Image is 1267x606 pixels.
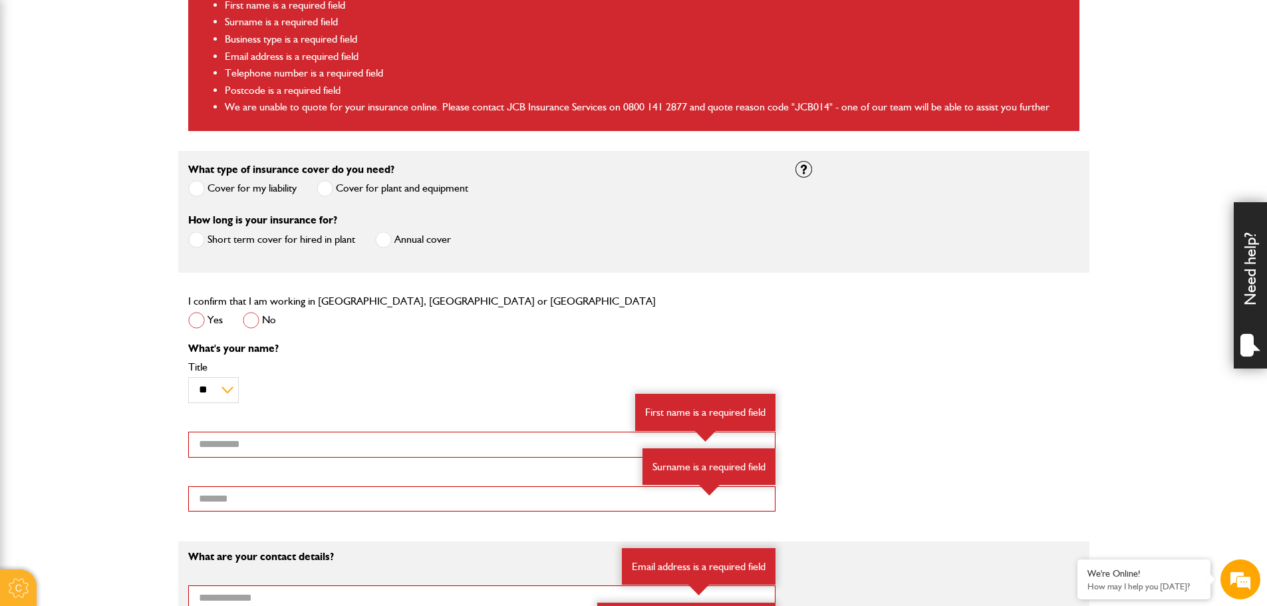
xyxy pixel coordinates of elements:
[188,215,337,226] label: How long is your insurance for?
[188,551,775,562] p: What are your contact details?
[188,312,223,329] label: Yes
[225,13,1069,31] li: Surname is a required field
[188,164,394,175] label: What type of insurance cover do you need?
[1087,568,1200,579] div: We're Online!
[225,65,1069,82] li: Telephone number is a required field
[188,343,775,354] p: What's your name?
[188,180,297,197] label: Cover for my liability
[225,48,1069,65] li: Email address is a required field
[243,312,276,329] label: No
[622,548,775,585] div: Email address is a required field
[642,448,775,486] div: Surname is a required field
[225,82,1069,99] li: Postcode is a required field
[695,431,716,442] img: error-box-arrow.svg
[188,296,656,307] label: I confirm that I am working in [GEOGRAPHIC_DATA], [GEOGRAPHIC_DATA] or [GEOGRAPHIC_DATA]
[225,98,1069,116] li: We are unable to quote for your insurance online. Please contact JCB Insurance Services on 0800 1...
[225,31,1069,48] li: Business type is a required field
[188,362,775,373] label: Title
[317,180,468,197] label: Cover for plant and equipment
[375,231,451,248] label: Annual cover
[188,231,355,248] label: Short term cover for hired in plant
[699,485,720,496] img: error-box-arrow.svg
[1087,581,1200,591] p: How may I help you today?
[688,585,709,595] img: error-box-arrow.svg
[635,394,775,431] div: First name is a required field
[1234,202,1267,369] div: Need help?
